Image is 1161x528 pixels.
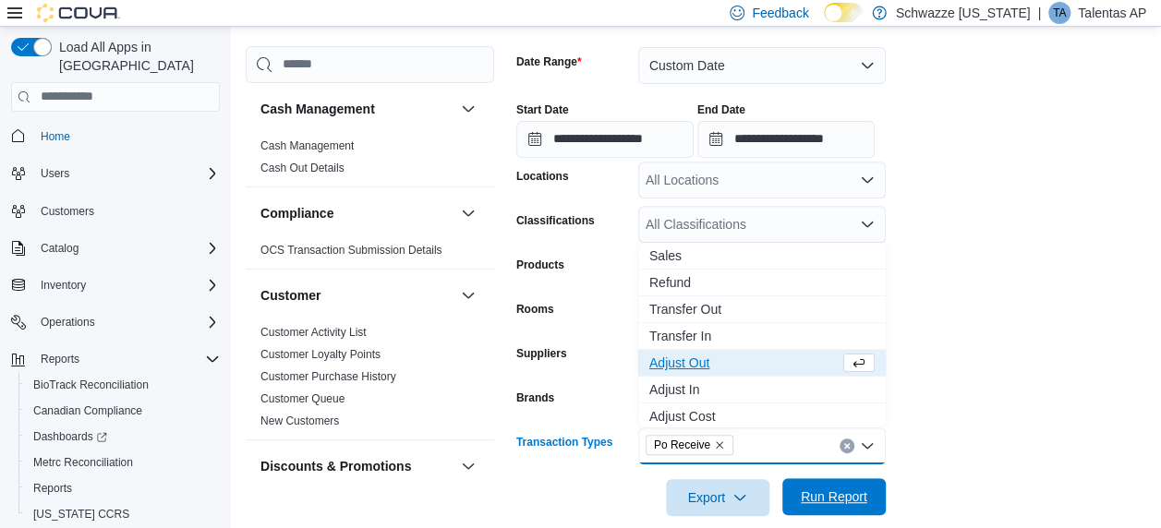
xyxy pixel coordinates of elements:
[26,477,220,499] span: Reports
[801,487,867,506] span: Run Report
[516,390,554,405] label: Brands
[260,347,381,362] span: Customer Loyalty Points
[649,380,875,399] span: Adjust In
[33,125,220,148] span: Home
[860,217,875,232] button: Open list of options
[246,135,494,186] div: Cash Management
[37,4,120,22] img: Cova
[646,435,733,455] span: Po Receive
[4,235,227,261] button: Catalog
[260,162,345,174] a: Cash Out Details
[782,478,886,515] button: Run Report
[260,161,345,175] span: Cash Out Details
[457,98,479,120] button: Cash Management
[752,4,808,22] span: Feedback
[649,273,875,292] span: Refund
[260,414,339,427] a: New Customers
[4,346,227,372] button: Reports
[4,161,227,186] button: Users
[649,246,875,265] span: Sales
[649,327,875,345] span: Transfer In
[33,507,129,522] span: [US_STATE] CCRS
[26,426,220,448] span: Dashboards
[18,501,227,527] button: [US_STATE] CCRS
[896,2,1031,24] p: Schwazze [US_STATE]
[714,439,725,450] button: Remove Po Receive from selection in this group
[824,22,825,23] span: Dark Mode
[1053,2,1066,24] span: TA
[516,102,569,117] label: Start Date
[4,123,227,150] button: Home
[516,213,595,228] label: Classifications
[260,204,454,222] button: Compliance
[516,169,569,184] label: Locations
[26,426,115,448] a: Dashboards
[457,202,479,224] button: Compliance
[33,162,77,185] button: Users
[33,126,78,148] a: Home
[26,400,220,422] span: Canadian Compliance
[18,424,227,450] a: Dashboards
[33,237,86,259] button: Catalog
[457,284,479,306] button: Customer
[18,398,227,424] button: Canadian Compliance
[41,241,79,256] span: Catalog
[246,321,494,439] div: Customer
[26,503,137,525] a: [US_STATE] CCRS
[260,100,454,118] button: Cash Management
[516,121,694,158] input: Press the down key to open a popover containing a calendar.
[33,311,220,333] span: Operations
[26,374,156,396] a: BioTrack Reconciliation
[260,326,367,339] a: Customer Activity List
[26,400,150,422] a: Canadian Compliance
[638,296,886,323] button: Transfer Out
[33,237,220,259] span: Catalog
[33,274,220,296] span: Inventory
[824,3,863,22] input: Dark Mode
[516,258,564,272] label: Products
[4,272,227,298] button: Inventory
[4,309,227,335] button: Operations
[649,407,875,426] span: Adjust Cost
[18,372,227,398] button: BioTrack Reconciliation
[649,354,840,372] span: Adjust Out
[697,102,745,117] label: End Date
[1037,2,1041,24] p: |
[638,243,886,270] button: Sales
[26,451,140,474] a: Metrc Reconciliation
[52,38,220,75] span: Load All Apps in [GEOGRAPHIC_DATA]
[654,436,710,454] span: Po Receive
[260,370,396,383] a: Customer Purchase History
[33,311,103,333] button: Operations
[638,323,886,350] button: Transfer In
[260,369,396,384] span: Customer Purchase History
[697,121,875,158] input: Press the down key to open a popover containing a calendar.
[840,438,854,453] button: Clear input
[33,455,133,470] span: Metrc Reconciliation
[26,374,220,396] span: BioTrack Reconciliation
[4,198,227,224] button: Customers
[260,392,345,405] a: Customer Queue
[260,286,454,305] button: Customer
[516,346,567,361] label: Suppliers
[260,457,411,475] h3: Discounts & Promotions
[41,166,69,181] span: Users
[638,270,886,296] button: Refund
[33,481,72,496] span: Reports
[26,451,220,474] span: Metrc Reconciliation
[516,54,582,69] label: Date Range
[41,204,94,219] span: Customers
[246,239,494,269] div: Compliance
[33,199,220,222] span: Customers
[638,350,886,377] button: Adjust Out
[33,162,220,185] span: Users
[33,348,87,370] button: Reports
[860,173,875,187] button: Open list of options
[1078,2,1146,24] p: Talentas AP
[649,300,875,318] span: Transfer Out
[260,204,333,222] h3: Compliance
[666,479,769,516] button: Export
[260,243,442,258] span: OCS Transaction Submission Details
[260,457,454,475] button: Discounts & Promotions
[260,414,339,428] span: New Customers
